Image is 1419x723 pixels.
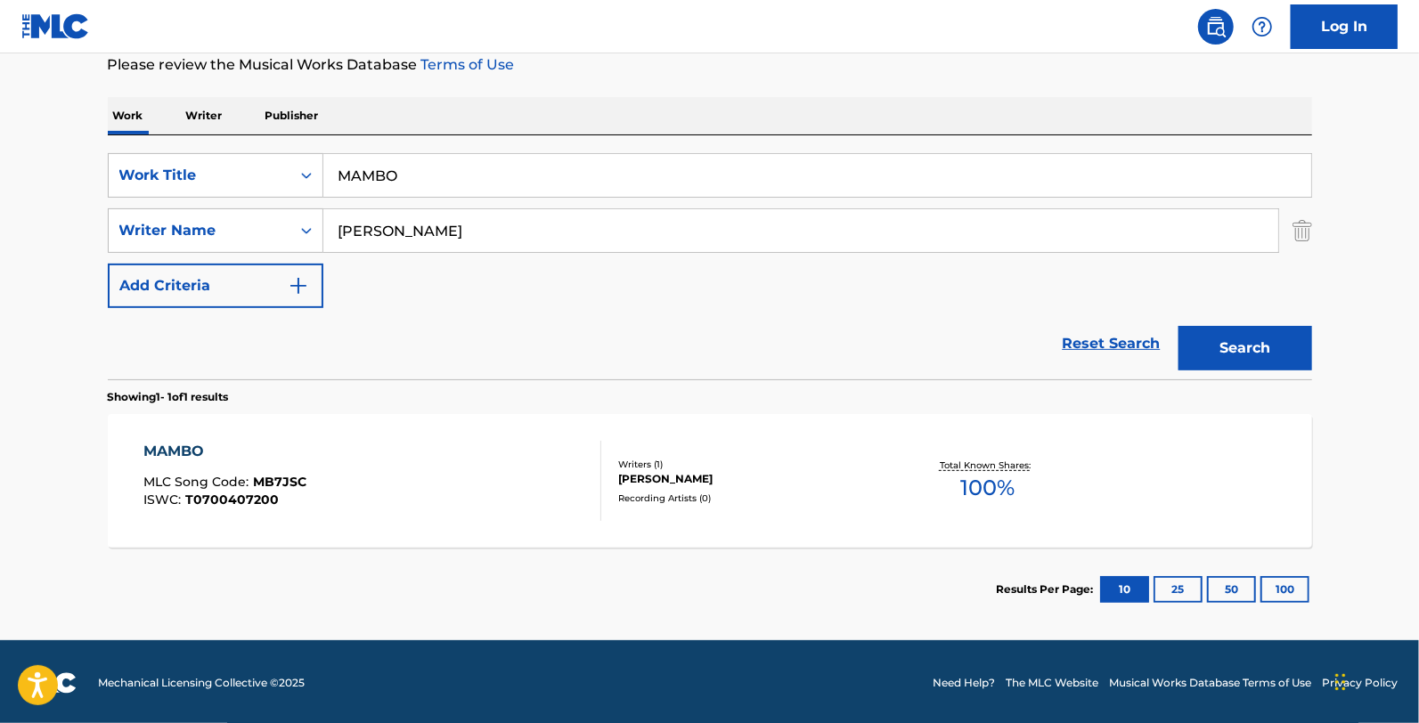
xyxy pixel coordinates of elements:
p: Writer [181,97,228,134]
div: Recording Artists ( 0 ) [618,491,887,505]
img: 9d2ae6d4665cec9f34b9.svg [288,275,309,297]
span: MB7JSC [253,474,306,490]
span: T0700407200 [185,491,279,508]
button: 50 [1207,576,1256,603]
a: Musical Works Database Terms of Use [1109,675,1311,691]
p: Work [108,97,149,134]
p: Results Per Page: [997,581,1098,597]
img: help [1252,16,1273,37]
p: Showing 1 - 1 of 1 results [108,389,229,405]
p: Please review the Musical Works Database [108,54,1312,76]
span: Mechanical Licensing Collective © 2025 [98,675,305,691]
p: Publisher [260,97,324,134]
button: 100 [1260,576,1309,603]
button: Search [1178,326,1312,370]
a: Need Help? [933,675,995,691]
iframe: Chat Widget [1330,638,1419,723]
div: Help [1244,9,1280,45]
div: Writer Name [119,220,280,241]
img: search [1205,16,1227,37]
p: Total Known Shares: [940,459,1035,472]
a: Public Search [1198,9,1234,45]
button: 10 [1100,576,1149,603]
a: The MLC Website [1006,675,1098,691]
a: Reset Search [1054,324,1170,363]
button: 25 [1154,576,1203,603]
span: ISWC : [143,491,185,508]
a: MAMBOMLC Song Code:MB7JSCISWC:T0700407200Writers (1)[PERSON_NAME]Recording Artists (0)Total Known... [108,414,1312,548]
span: 100 % [960,472,1015,504]
a: Privacy Policy [1322,675,1398,691]
button: Add Criteria [108,264,323,308]
img: Delete Criterion [1293,208,1312,253]
span: MLC Song Code : [143,474,253,490]
img: MLC Logo [21,13,90,39]
form: Search Form [108,153,1312,379]
div: Work Title [119,165,280,186]
div: MAMBO [143,441,306,462]
div: Writers ( 1 ) [618,458,887,471]
div: Drag [1335,655,1346,709]
a: Terms of Use [418,56,515,73]
a: Log In [1291,4,1398,49]
div: [PERSON_NAME] [618,471,887,487]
